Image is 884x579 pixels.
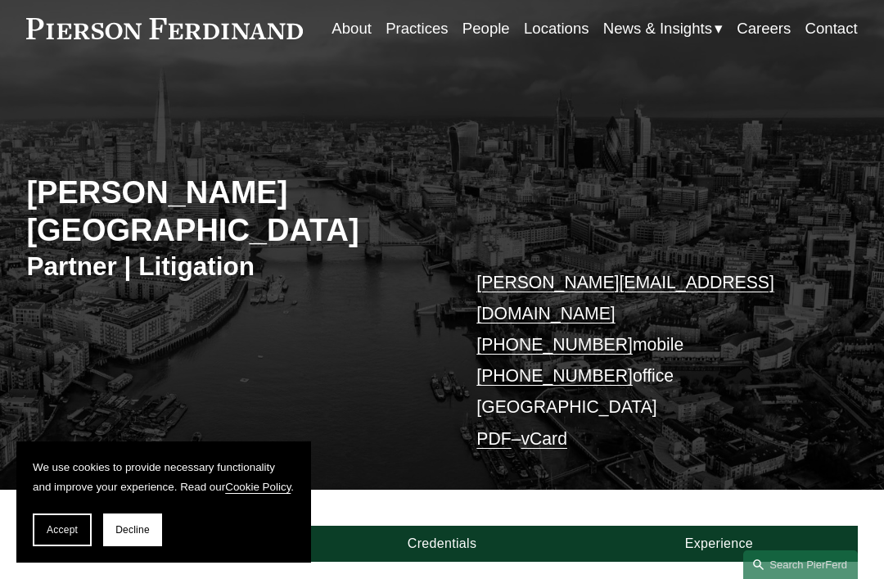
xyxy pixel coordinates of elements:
[225,481,291,493] a: Cookie Policy
[304,526,580,562] a: Credentials
[603,15,712,42] span: News & Insights
[603,13,723,43] a: folder dropdown
[103,513,162,546] button: Decline
[805,13,858,43] a: Contact
[580,526,857,562] a: Experience
[47,524,78,536] span: Accept
[476,335,633,354] a: [PHONE_NUMBER]
[524,13,589,43] a: Locations
[476,267,823,455] p: mobile office [GEOGRAPHIC_DATA] –
[476,429,511,448] a: PDF
[743,550,858,579] a: Search this site
[115,524,150,536] span: Decline
[386,13,448,43] a: Practices
[16,441,311,563] section: Cookie banner
[331,13,372,43] a: About
[476,366,633,385] a: [PHONE_NUMBER]
[476,273,774,323] a: [PERSON_NAME][EMAIL_ADDRESS][DOMAIN_NAME]
[521,429,566,448] a: vCard
[33,458,295,497] p: We use cookies to provide necessary functionality and improve your experience. Read our .
[26,174,442,249] h2: [PERSON_NAME][GEOGRAPHIC_DATA]
[737,13,791,43] a: Careers
[33,513,92,546] button: Accept
[462,13,510,43] a: People
[26,251,442,283] h3: Partner | Litigation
